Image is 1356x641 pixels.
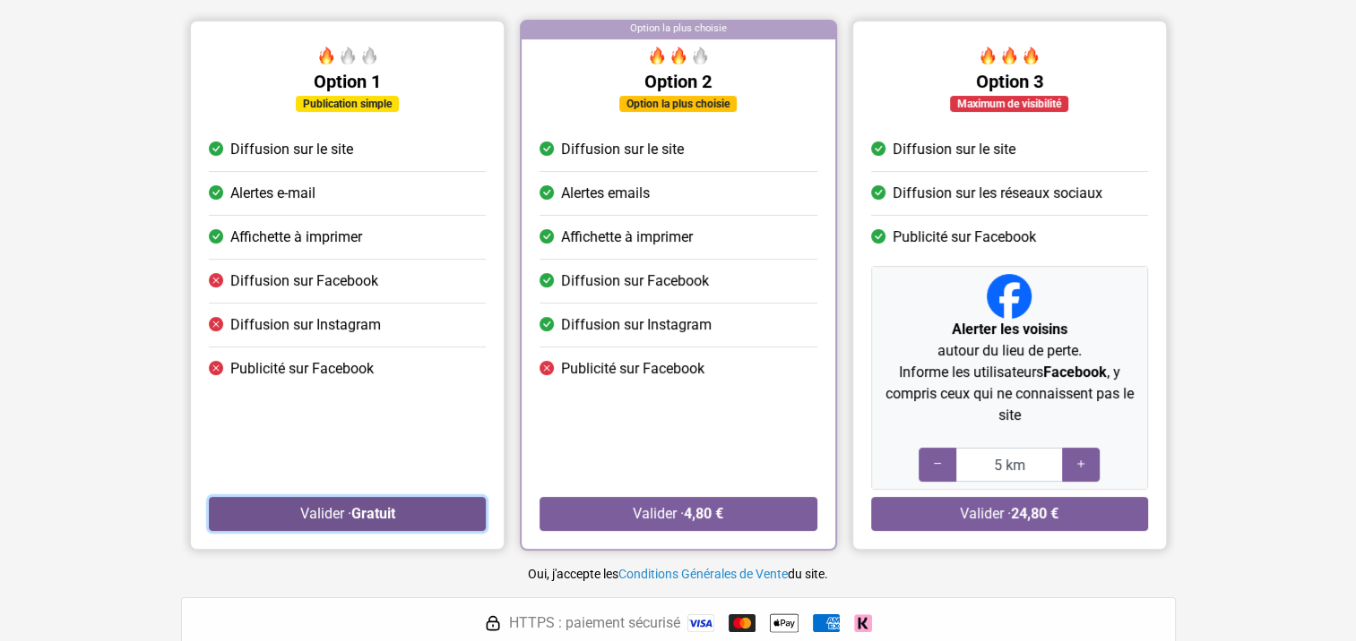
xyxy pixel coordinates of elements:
[1042,363,1106,380] strong: Facebook
[618,567,788,581] a: Conditions Générales de Vente
[484,614,502,632] img: HTTPS : paiement sécurisé
[870,497,1147,531] button: Valider ·24,80 €
[951,320,1067,338] strong: Alerter les voisins
[619,96,737,112] div: Option la plus choisie
[892,183,1101,204] span: Diffusion sur les réseaux sociaux
[684,505,723,522] strong: 4,80 €
[540,71,816,92] h5: Option 2
[729,614,756,632] img: Mastercard
[230,314,381,336] span: Diffusion sur Instagram
[870,71,1147,92] h5: Option 3
[230,270,378,292] span: Diffusion sur Facebook
[878,362,1139,426] p: Informe les utilisateurs , y compris ceux qui ne connaissent pas le site
[854,614,872,632] img: Klarna
[522,21,834,39] div: Option la plus choisie
[1011,505,1058,522] strong: 24,80 €
[296,96,399,112] div: Publication simple
[561,358,704,380] span: Publicité sur Facebook
[561,314,712,336] span: Diffusion sur Instagram
[561,183,650,204] span: Alertes emails
[878,319,1139,362] p: autour du lieu de perte.
[230,358,374,380] span: Publicité sur Facebook
[892,139,1015,160] span: Diffusion sur le site
[813,614,840,632] img: American Express
[350,505,394,522] strong: Gratuit
[509,612,680,634] span: HTTPS : paiement sécurisé
[528,567,828,581] small: Oui, j'accepte les du site.
[561,226,693,248] span: Affichette à imprimer
[561,139,684,160] span: Diffusion sur le site
[770,609,799,637] img: Apple Pay
[987,274,1032,319] img: Facebook
[230,139,353,160] span: Diffusion sur le site
[892,226,1035,248] span: Publicité sur Facebook
[209,497,486,531] button: Valider ·Gratuit
[209,71,486,92] h5: Option 1
[561,270,709,292] span: Diffusion sur Facebook
[540,497,816,531] button: Valider ·4,80 €
[687,614,714,632] img: Visa
[230,183,315,204] span: Alertes e-mail
[230,226,362,248] span: Affichette à imprimer
[950,96,1068,112] div: Maximum de visibilité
